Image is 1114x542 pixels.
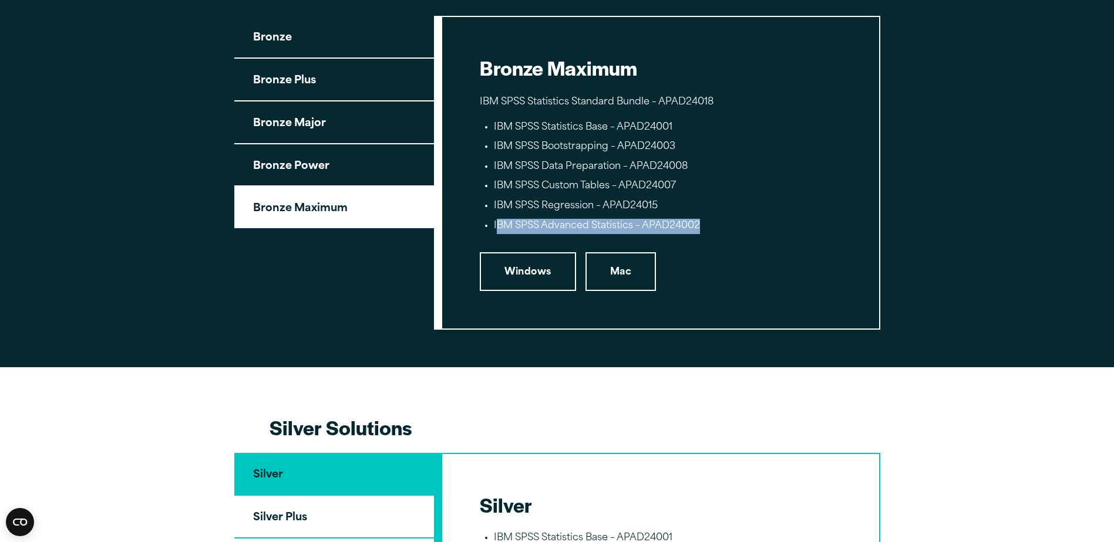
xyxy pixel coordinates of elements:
[234,496,434,538] button: Silver Plus
[6,508,34,536] button: Open CMP widget
[494,120,842,135] li: IBM SPSS Statistics Base – APAD24001
[494,219,842,234] li: IBM SPSS Advanced Statistics – APAD24002
[270,414,845,441] h2: Silver Solutions
[480,252,576,291] a: Windows
[585,252,656,291] a: Mac
[494,160,842,175] li: IBM SPSS Data Preparation – APAD24008
[494,199,842,214] li: IBM SPSS Regression – APAD24015
[494,179,842,194] li: IBM SPSS Custom Tables – APAD24007
[480,94,842,111] p: IBM SPSS Statistics Standard Bundle – APAD24018
[234,16,434,59] button: Bronze
[494,140,842,155] li: IBM SPSS Bootstrapping – APAD24003
[480,55,842,81] h2: Bronze Maximum
[234,187,434,228] button: Bronze Maximum
[234,101,434,144] button: Bronze Major
[234,453,434,496] button: Silver
[234,144,434,187] button: Bronze Power
[480,492,842,518] h2: Silver
[234,59,434,101] button: Bronze Plus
